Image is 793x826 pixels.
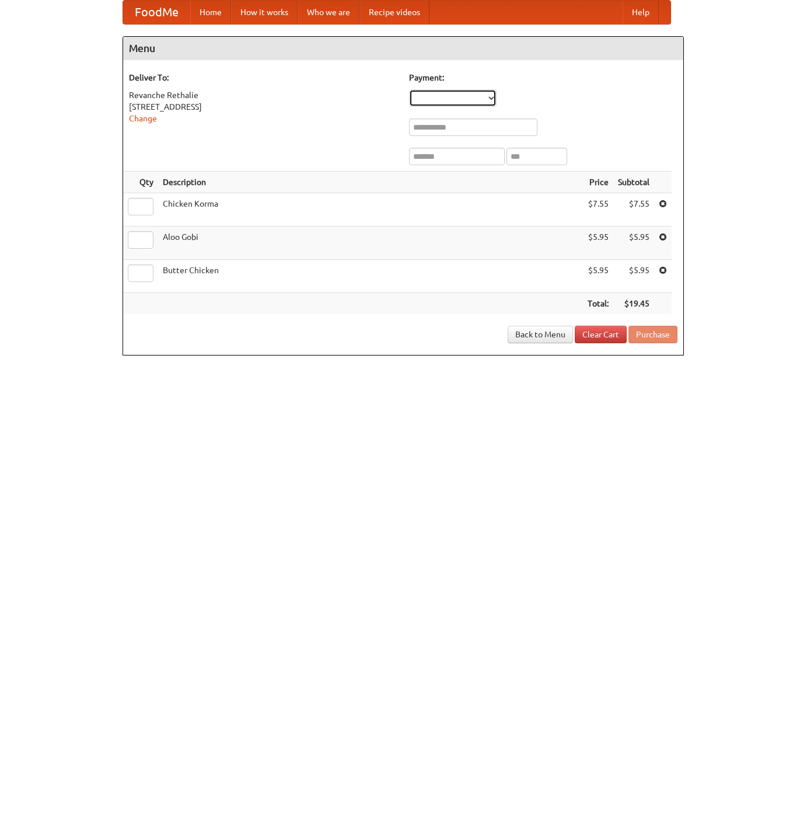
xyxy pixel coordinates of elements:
a: Home [190,1,231,24]
th: Qty [123,172,158,193]
td: Butter Chicken [158,260,583,293]
td: $5.95 [583,260,613,293]
td: $5.95 [613,260,654,293]
th: Subtotal [613,172,654,193]
td: Aloo Gobi [158,226,583,260]
h4: Menu [123,37,683,60]
td: $5.95 [613,226,654,260]
td: $7.55 [583,193,613,226]
th: Price [583,172,613,193]
h5: Payment: [409,72,677,83]
button: Purchase [628,326,677,343]
h5: Deliver To: [129,72,397,83]
a: Change [129,114,157,123]
a: Clear Cart [575,326,627,343]
div: Revanche Rethalie [129,89,397,101]
a: FoodMe [123,1,190,24]
td: $7.55 [613,193,654,226]
a: How it works [231,1,298,24]
th: $19.45 [613,293,654,315]
td: Chicken Korma [158,193,583,226]
a: Recipe videos [359,1,429,24]
div: [STREET_ADDRESS] [129,101,397,113]
a: Help [623,1,659,24]
td: $5.95 [583,226,613,260]
th: Description [158,172,583,193]
th: Total: [583,293,613,315]
a: Back to Menu [508,326,573,343]
a: Who we are [298,1,359,24]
